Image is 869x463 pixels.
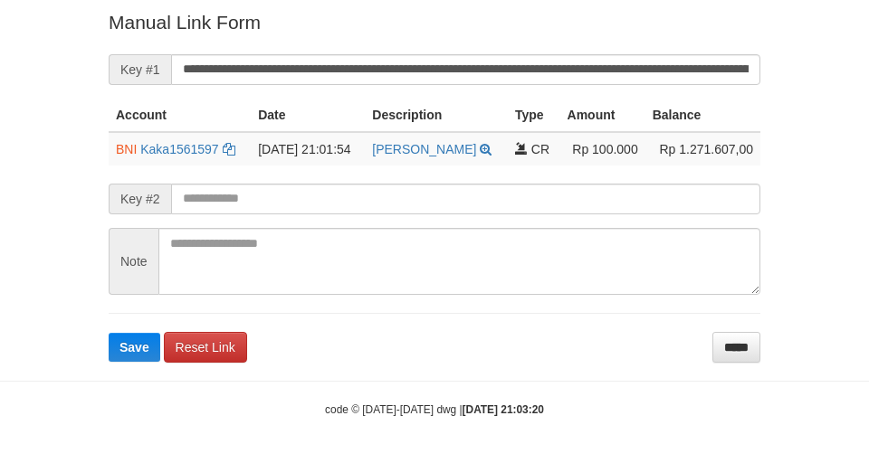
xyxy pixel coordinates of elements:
button: Save [109,333,160,362]
span: Key #1 [109,54,171,85]
th: Date [251,99,365,132]
a: Reset Link [164,332,247,363]
a: Kaka1561597 [140,142,218,156]
th: Amount [560,99,645,132]
td: [DATE] 21:01:54 [251,132,365,165]
span: Key #2 [109,184,171,214]
span: Save [119,340,149,354]
td: Rp 1.271.607,00 [645,132,760,165]
span: CR [531,142,549,156]
strong: [DATE] 21:03:20 [463,403,544,416]
p: Manual Link Form [109,9,760,35]
span: Note [109,228,158,295]
th: Balance [645,99,760,132]
span: Reset Link [176,340,235,354]
th: Description [365,99,508,132]
th: Type [508,99,560,132]
small: code © [DATE]-[DATE] dwg | [325,403,544,416]
th: Account [109,99,251,132]
span: BNI [116,142,137,156]
td: Rp 100.000 [560,132,645,165]
a: [PERSON_NAME] [372,142,476,156]
a: Copy Kaka1561597 to clipboard [223,142,235,156]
